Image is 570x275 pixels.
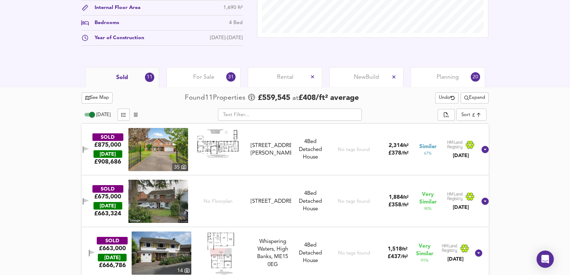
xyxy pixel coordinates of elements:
[294,242,327,265] div: 4 Bed Detached House
[82,92,113,104] button: See Map
[98,254,127,261] div: [DATE]
[402,247,407,252] span: ft²
[254,238,292,269] div: Whispering Waters, High Banks, ME15 0EG
[94,141,121,149] div: £875,000
[421,258,428,263] span: 91 %
[388,247,402,252] span: 1,518
[223,4,243,12] div: 1,690 ft²
[193,73,214,81] span: For Sale
[424,206,432,212] span: 90 %
[204,198,233,205] span: No Floorplan
[94,202,122,210] div: [DATE]
[474,249,483,257] svg: Show Details
[401,151,409,156] span: / ft²
[82,175,489,227] div: SOLD£675,000 [DATE]£663,324No Floorplan[STREET_ADDRESS]4Bed Detached HouseNo tags found1,884ft²£3...
[116,74,128,82] span: Sold
[338,146,370,153] div: No tags found
[85,94,109,102] span: See Map
[403,195,409,200] span: ft²
[338,198,370,205] div: No tags found
[128,180,188,223] img: streetview
[461,92,489,104] button: Expand
[128,128,188,171] img: property thumbnail
[437,73,459,81] span: Planning
[175,267,191,275] div: 14
[388,254,408,260] span: £ 437
[89,4,141,12] div: Internal Floor Area
[464,94,485,102] span: Expand
[226,72,236,82] div: 31
[438,109,455,121] div: split button
[251,198,291,205] div: [STREET_ADDRESS]
[99,261,126,269] span: £ 666,786
[456,109,486,121] div: Sort
[89,19,119,27] div: Bedrooms
[354,73,379,81] span: New Build
[277,73,293,81] span: Rental
[461,111,470,118] div: Sort
[442,256,470,263] div: [DATE]
[447,140,475,150] img: Land Registry
[401,255,408,259] span: / ft²
[258,93,290,104] span: £ 559,545
[481,197,489,206] svg: Show Details
[338,250,370,257] div: No tags found
[218,109,362,121] input: Text Filter...
[419,143,437,151] span: Similar
[388,202,409,208] span: £ 358
[229,19,243,27] div: 4 Bed
[298,94,359,102] span: £ 408 / ft² average
[292,95,298,102] span: at
[447,192,475,201] img: Land Registry
[403,143,409,148] span: ft²
[481,145,489,154] svg: Show Details
[435,92,459,104] button: Undo
[424,151,432,156] span: 67 %
[388,151,409,156] span: £ 378
[94,158,121,166] span: £ 908,686
[97,237,128,244] div: SOLD
[196,128,240,159] img: Floorplan
[94,150,122,158] div: [DATE]
[99,244,126,252] div: £663,000
[92,185,123,193] div: SOLD
[389,195,403,200] span: 1,884
[94,193,121,201] div: £675,000
[401,203,409,207] span: / ft²
[471,72,480,82] div: 20
[416,243,433,258] span: Very Similar
[461,92,489,104] div: split button
[447,152,475,159] div: [DATE]
[132,232,191,275] img: property thumbnail
[128,128,188,171] a: property thumbnail 35
[537,251,554,268] div: Open Intercom Messenger
[89,34,144,42] div: Year of Construction
[206,232,236,275] img: Floorplan
[172,163,188,171] div: 35
[294,138,327,161] div: 4 Bed Detached House
[92,133,123,141] div: SOLD
[447,204,475,211] div: [DATE]
[145,73,154,82] div: 11
[251,142,291,157] div: [STREET_ADDRESS][PERSON_NAME]
[185,93,247,103] div: Found 11 Propert ies
[94,210,121,217] span: £ 663,324
[248,142,294,157] div: Cherry Lodge, Pickering Street, ME15 9RH
[442,244,470,253] img: Land Registry
[210,34,243,42] div: [DATE]-[DATE]
[419,191,437,206] span: Very Similar
[82,124,489,175] div: SOLD£875,000 [DATE]£908,686property thumbnail 35 Floorplan[STREET_ADDRESS][PERSON_NAME]4Bed Detac...
[439,94,455,102] span: Undo
[294,190,327,213] div: 4 Bed Detached House
[389,143,403,148] span: 2,314
[96,113,110,117] span: [DATE]
[132,232,191,275] a: property thumbnail 14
